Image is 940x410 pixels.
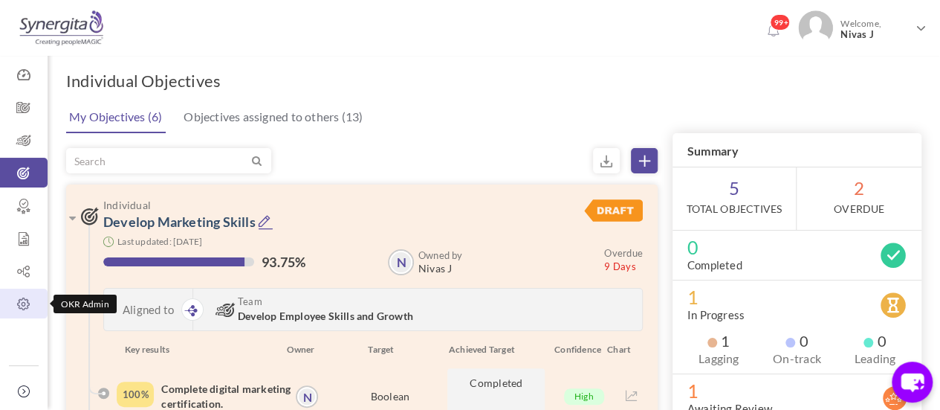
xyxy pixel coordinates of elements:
span: 5 [672,167,797,230]
div: Completed Percentage [117,382,154,407]
a: Create Objective [631,148,658,173]
label: Completed [687,257,742,272]
a: N [389,251,412,274]
small: 9 Days [604,246,642,273]
span: 1 [707,333,730,348]
input: Search [67,149,249,173]
small: Export [593,148,620,173]
span: 1 [687,383,907,398]
span: 0 [687,240,907,254]
label: Total Objectives [687,202,782,217]
img: Photo [798,10,833,45]
a: My Objectives (6) [65,102,166,133]
label: Lagging [687,351,751,366]
span: 1 [687,289,907,304]
div: Confidence [543,342,600,357]
h1: Individual Objectives [66,71,221,92]
span: 0 [863,333,886,348]
span: High [564,388,604,405]
label: On-track [765,351,829,366]
img: DraftStatus.svg [584,199,642,222]
small: Overdue [604,247,642,259]
a: Notifications [761,19,785,43]
span: 2 [797,167,921,230]
label: In Progress [687,307,745,322]
div: Owner [278,342,317,357]
label: 93.75% [262,254,305,269]
div: Key results [114,342,278,357]
span: Develop Employee Skills and Growth [238,310,413,322]
a: Objectives assigned to others (13) [180,102,366,132]
img: Logo [17,10,106,47]
div: Chart [600,342,645,357]
span: Welcome, [833,10,914,48]
b: Owned by [418,249,463,261]
span: Nivas J [840,29,910,40]
a: Edit Objective [258,214,273,232]
label: OverDue [834,202,884,217]
a: Develop Marketing Skills [103,214,256,230]
span: Nivas J [418,263,463,275]
h3: Summary [672,133,921,167]
div: Achieved Target [430,342,543,357]
span: Team [238,296,516,307]
span: 0 [785,333,808,348]
div: OKR Admin [54,295,117,313]
small: Last updated: [DATE] [117,236,202,247]
span: Individual [103,199,516,211]
a: Photo Welcome,Nivas J [792,4,933,48]
a: N [297,387,317,406]
button: chat-button [892,362,933,403]
span: 99+ [770,14,790,31]
div: Target [317,342,430,357]
div: Aligned to [104,289,193,330]
label: Leading [843,351,907,366]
